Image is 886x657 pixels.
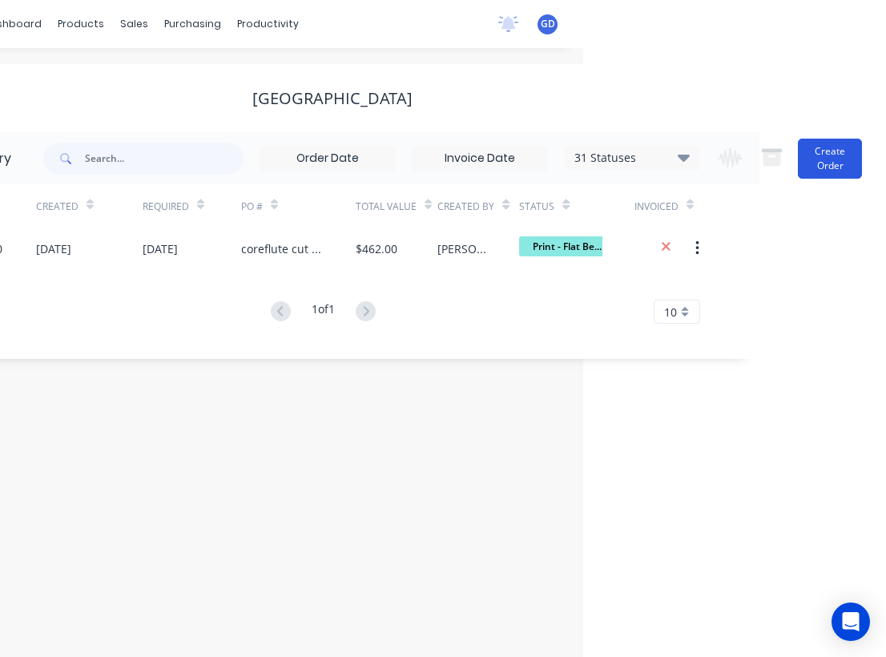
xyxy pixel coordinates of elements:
[241,184,356,228] div: PO #
[260,147,395,171] input: Order Date
[519,184,634,228] div: Status
[519,200,554,214] div: Status
[241,240,324,257] div: coreflute cut outs
[356,184,437,228] div: Total Value
[241,200,263,214] div: PO #
[50,12,112,36] div: products
[312,300,335,324] div: 1 of 1
[143,240,178,257] div: [DATE]
[634,184,700,228] div: Invoiced
[437,200,494,214] div: Created By
[634,200,679,214] div: Invoiced
[36,240,71,257] div: [DATE]
[541,17,555,31] span: GD
[85,143,244,175] input: Search...
[356,200,417,214] div: Total Value
[356,240,397,257] div: $462.00
[437,240,487,257] div: [PERSON_NAME]
[413,147,547,171] input: Invoice Date
[664,304,677,320] span: 10
[112,12,156,36] div: sales
[36,184,143,228] div: Created
[437,184,519,228] div: Created By
[36,200,79,214] div: Created
[143,200,189,214] div: Required
[229,12,307,36] div: productivity
[832,603,870,641] div: Open Intercom Messenger
[156,12,229,36] div: purchasing
[252,89,413,108] div: [GEOGRAPHIC_DATA]
[143,184,241,228] div: Required
[565,149,699,167] div: 31 Statuses
[519,236,615,256] span: Print - Flat Be...
[798,139,862,179] button: Create Order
